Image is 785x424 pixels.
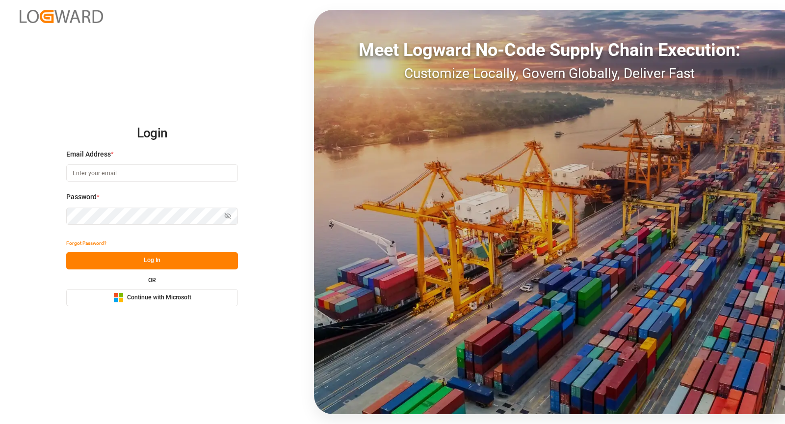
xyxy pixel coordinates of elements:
[66,149,111,159] span: Email Address
[314,63,785,84] div: Customize Locally, Govern Globally, Deliver Fast
[148,277,156,283] small: OR
[66,192,97,202] span: Password
[127,293,191,302] span: Continue with Microsoft
[66,164,238,182] input: Enter your email
[66,118,238,149] h2: Login
[20,10,103,23] img: Logward_new_orange.png
[314,37,785,63] div: Meet Logward No-Code Supply Chain Execution:
[66,252,238,269] button: Log In
[66,289,238,306] button: Continue with Microsoft
[66,235,106,252] button: Forgot Password?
